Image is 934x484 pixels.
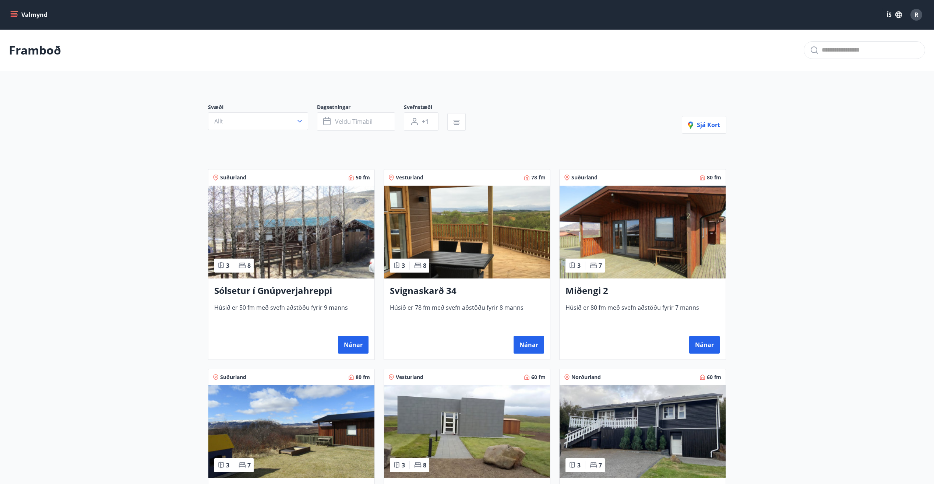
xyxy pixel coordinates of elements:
button: Nánar [689,336,720,354]
span: 3 [577,262,581,270]
span: Vesturland [396,373,423,381]
span: Húsið er 78 fm með svefn aðstöðu fyrir 8 manns [390,304,544,328]
span: 60 fm [707,373,721,381]
button: +1 [404,112,438,131]
span: Vesturland [396,174,423,181]
span: 3 [577,461,581,469]
button: R [907,6,925,24]
span: 3 [226,461,229,469]
img: Paella dish [208,385,374,478]
span: Suðurland [220,373,246,381]
span: Norðurland [571,373,601,381]
span: Suðurland [220,174,246,181]
button: Nánar [514,336,544,354]
span: +1 [422,118,429,126]
button: Veldu tímabil [317,112,395,131]
span: Húsið er 50 fm með svefn aðstöðu fyrir 9 manns [214,304,369,328]
span: 7 [247,461,251,469]
span: Sjá kort [688,121,720,129]
img: Paella dish [560,385,726,478]
h3: Miðengi 2 [565,284,720,298]
button: Sjá kort [682,116,726,134]
span: Veldu tímabil [335,118,373,126]
span: Dagsetningar [317,104,404,112]
span: 60 fm [531,373,546,381]
h3: Sólsetur í Gnúpverjahreppi [214,284,369,298]
span: 3 [402,461,405,469]
span: 80 fm [707,174,721,181]
span: 50 fm [356,174,370,181]
button: ÍS [882,8,906,21]
span: 78 fm [531,174,546,181]
img: Paella dish [384,186,550,278]
img: Paella dish [208,186,374,278]
span: 7 [599,461,602,469]
button: Allt [208,112,308,130]
button: Nánar [338,336,369,354]
span: Svæði [208,104,317,112]
span: 8 [423,262,426,270]
span: Allt [214,117,223,125]
span: 3 [226,262,229,270]
span: 7 [599,262,602,270]
span: R [914,11,919,19]
p: Framboð [9,42,61,58]
span: 80 fm [356,373,370,381]
span: 8 [423,461,426,469]
span: Húsið er 80 fm með svefn aðstöðu fyrir 7 manns [565,304,720,328]
span: 3 [402,262,405,270]
span: Svefnstæði [404,104,447,112]
span: 8 [247,262,251,270]
span: Suðurland [571,174,598,181]
img: Paella dish [560,186,726,278]
button: menu [9,8,50,21]
h3: Svignaskarð 34 [390,284,544,298]
img: Paella dish [384,385,550,478]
